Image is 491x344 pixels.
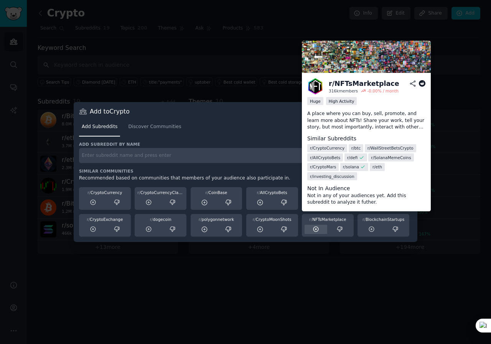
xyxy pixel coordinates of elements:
[249,217,295,222] div: CryptoMoonShots
[310,164,336,170] span: r/ CryptoMars
[128,123,181,130] span: Discover Communities
[305,217,351,222] div: NFTsMarketplace
[367,145,414,151] span: r/ WallStreetBetsCrypto
[310,155,340,160] span: r/ AllCryptoBets
[371,155,411,160] span: r/ SolanaMemeCoins
[343,164,359,170] span: r/ solana
[257,190,260,195] span: r/
[329,88,358,94] div: 316k members
[307,193,425,206] dd: Not in any of your audiences yet. Add this subreddit to analyze it futher.
[82,190,128,195] div: CryptoCurrency
[310,145,344,151] span: r/ CryptoCurrency
[193,190,240,195] div: CoinBase
[90,107,130,115] h3: Add to Crypto
[205,190,208,195] span: r/
[79,168,412,174] h3: Similar Communities
[307,78,323,94] img: NFTsMarketplace
[309,217,312,222] span: r/
[307,110,425,131] p: A place where you can buy, sell, promote, and learn more about NFTs! Share your work, tell your s...
[82,217,128,222] div: CryptoExchange
[79,175,412,182] div: Recommended based on communities that members of your audience also participate in.
[367,88,398,94] div: -0.00 % / month
[199,217,202,222] span: r/
[326,97,357,105] div: High Activity
[351,145,361,151] span: r/ btc
[137,217,184,222] div: dogecoin
[79,121,120,137] a: Add Subreddits
[193,217,240,222] div: polygonnetwork
[137,190,184,195] div: CryptoCurrencyClassic
[372,164,382,170] span: r/ eth
[82,123,117,130] span: Add Subreddits
[87,217,90,222] span: r/
[137,190,140,195] span: r/
[307,135,425,143] dt: Similar Subreddits
[79,148,412,163] input: Enter subreddit name and press enter
[150,217,153,222] span: r/
[362,217,366,222] span: r/
[360,217,407,222] div: BlockchainStartups
[125,121,184,137] a: Discover Communities
[302,41,431,73] img: NFTsMarketplace
[253,217,256,222] span: r/
[310,174,354,179] span: r/ investing_discussion
[307,97,323,105] div: Huge
[87,190,91,195] span: r/
[79,142,412,147] h3: Add subreddit by name
[329,79,399,89] div: r/ NFTsMarketplace
[307,184,425,193] dt: Not In Audience
[249,190,295,195] div: AllCryptoBets
[347,155,358,160] span: r/ defi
